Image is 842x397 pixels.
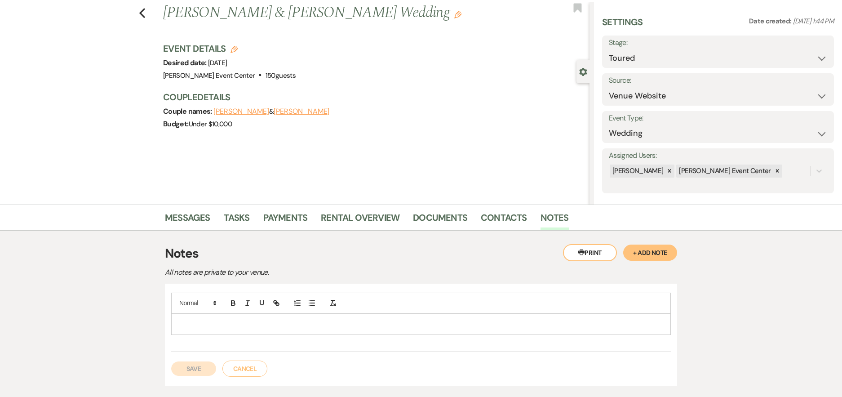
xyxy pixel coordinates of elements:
[623,245,677,261] button: + Add Note
[163,91,581,103] h3: Couple Details
[165,244,677,263] h3: Notes
[541,210,569,230] a: Notes
[609,149,827,162] label: Assigned Users:
[602,16,643,36] h3: Settings
[266,71,296,80] span: 150 guests
[222,361,267,377] button: Cancel
[163,71,255,80] span: [PERSON_NAME] Event Center
[413,210,467,230] a: Documents
[610,165,665,178] div: [PERSON_NAME]
[609,74,827,87] label: Source:
[579,67,587,76] button: Close lead details
[163,2,501,24] h1: [PERSON_NAME] & [PERSON_NAME] Wedding
[321,210,399,230] a: Rental Overview
[163,107,213,116] span: Couple names:
[171,361,216,376] button: Save
[749,17,793,26] span: Date created:
[609,36,827,49] label: Stage:
[274,108,329,115] button: [PERSON_NAME]
[163,58,208,67] span: Desired date:
[213,107,329,116] span: &
[189,120,232,129] span: Under $10,000
[481,210,527,230] a: Contacts
[563,244,617,261] button: Print
[165,210,210,230] a: Messages
[163,119,189,129] span: Budget:
[163,42,296,55] h3: Event Details
[609,112,827,125] label: Event Type:
[208,58,227,67] span: [DATE]
[165,267,479,278] p: All notes are private to your venue.
[224,210,250,230] a: Tasks
[793,17,834,26] span: [DATE] 1:44 PM
[213,108,269,115] button: [PERSON_NAME]
[454,10,461,18] button: Edit
[676,165,772,178] div: [PERSON_NAME] Event Center
[263,210,308,230] a: Payments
